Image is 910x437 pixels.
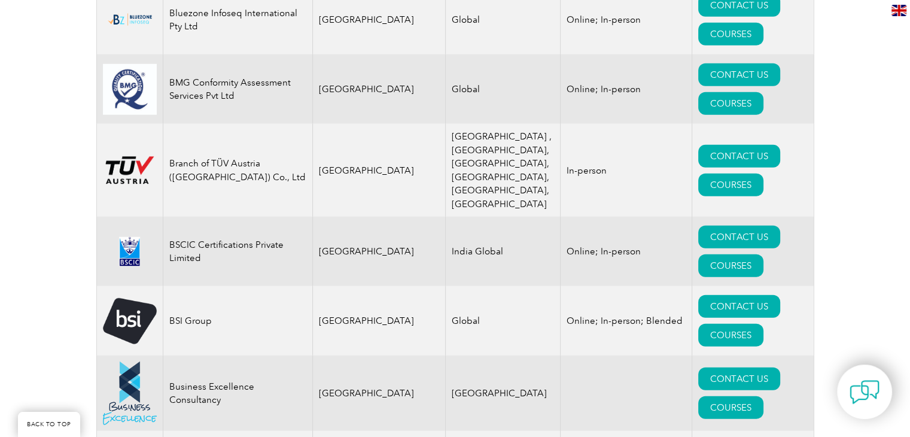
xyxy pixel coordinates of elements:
[312,217,446,286] td: [GEOGRAPHIC_DATA]
[446,124,561,217] td: [GEOGRAPHIC_DATA] ,[GEOGRAPHIC_DATA], [GEOGRAPHIC_DATA], [GEOGRAPHIC_DATA], [GEOGRAPHIC_DATA], [G...
[163,286,312,356] td: BSI Group
[163,54,312,124] td: BMG Conformity Assessment Services Pvt Ltd
[103,11,157,29] img: bf5d7865-000f-ed11-b83d-00224814fd52-logo.png
[698,368,780,390] a: CONTACT US
[698,23,763,45] a: COURSES
[698,145,780,168] a: CONTACT US
[698,254,763,277] a: COURSES
[103,298,157,344] img: 5f72c78c-dabc-ea11-a814-000d3a79823d-logo.png
[698,324,763,347] a: COURSES
[312,124,446,217] td: [GEOGRAPHIC_DATA]
[698,92,763,115] a: COURSES
[312,286,446,356] td: [GEOGRAPHIC_DATA]
[561,124,692,217] td: In-person
[698,226,780,248] a: CONTACT US
[103,64,157,115] img: 6d429293-486f-eb11-a812-002248153038-logo.jpg
[698,174,763,196] a: COURSES
[312,54,446,124] td: [GEOGRAPHIC_DATA]
[103,237,157,266] img: d624547b-a6e0-e911-a812-000d3a795b83-logo.png
[103,362,157,425] img: 48df379e-2966-eb11-a812-00224814860b-logo.png
[698,396,763,419] a: COURSES
[103,156,157,186] img: ad2ea39e-148b-ed11-81ac-0022481565fd-logo.png
[446,217,561,286] td: India Global
[163,124,312,217] td: Branch of TÜV Austria ([GEOGRAPHIC_DATA]) Co., Ltd
[446,54,561,124] td: Global
[561,286,692,356] td: Online; In-person; Blended
[163,356,312,431] td: Business Excellence Consultancy
[891,5,906,16] img: en
[312,356,446,431] td: [GEOGRAPHIC_DATA]
[446,356,561,431] td: [GEOGRAPHIC_DATA]
[163,217,312,286] td: BSCIC Certifications Private Limited
[698,295,780,318] a: CONTACT US
[446,286,561,356] td: Global
[850,377,879,407] img: contact-chat.png
[561,217,692,286] td: Online; In-person
[561,54,692,124] td: Online; In-person
[18,412,80,437] a: BACK TO TOP
[698,63,780,86] a: CONTACT US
